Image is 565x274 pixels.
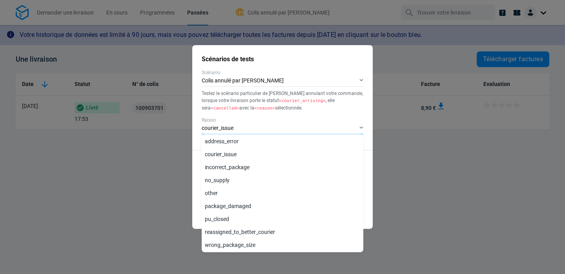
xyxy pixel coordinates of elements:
[202,91,363,111] span: Testez le scénario particulier de [PERSON_NAME] annulant votre commande, lorsque votre livraison ...
[202,117,216,123] span: Raison
[203,239,362,251] a: wrong_package_size
[203,149,362,160] a: courier_issue
[203,227,362,238] a: reassigned_to_better_courier
[279,98,326,103] code: courier_arriving
[203,175,362,186] a: no_supply
[202,70,220,75] span: Scénario
[202,55,363,64] h2: Scénarios de tests
[211,106,239,111] code: cancelled
[254,106,275,111] code: reason
[203,188,362,199] a: other
[202,75,363,87] div: Colis annulé par [PERSON_NAME]
[202,123,363,134] div: courier_issue
[192,45,373,229] div: Test scenario modal
[203,162,362,173] a: incorrect_package
[203,201,362,212] a: package_damaged
[203,136,362,147] a: address_error
[203,214,362,225] a: pu_closed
